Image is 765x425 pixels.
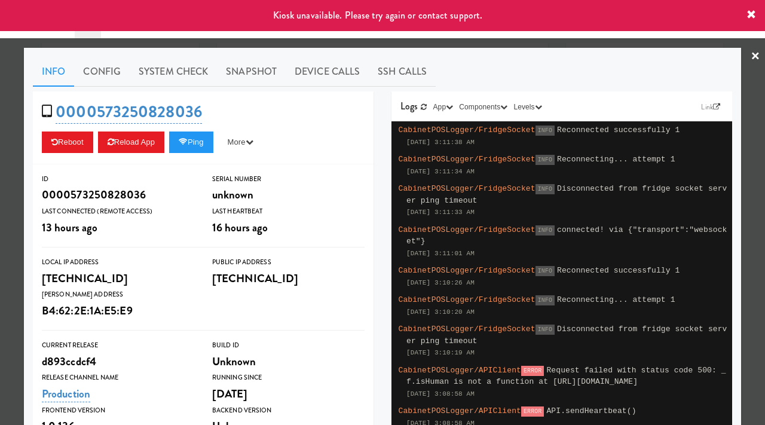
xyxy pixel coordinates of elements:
[42,185,194,205] div: 0000573250828036
[212,268,365,289] div: [TECHNICAL_ID]
[406,209,475,216] span: [DATE] 3:11:33 AM
[42,301,194,321] div: B4:62:2E:1A:E5:E9
[698,101,723,113] a: Link
[406,279,475,286] span: [DATE] 3:10:26 AM
[535,266,555,276] span: INFO
[535,184,555,194] span: INFO
[546,406,636,415] span: API.sendHeartbeat()
[557,126,680,134] span: Reconnected successfully 1
[33,57,74,87] a: Info
[535,126,555,136] span: INFO
[74,57,130,87] a: Config
[212,185,365,205] div: unknown
[557,295,675,304] span: Reconnecting... attempt 1
[751,38,760,75] a: ×
[399,225,535,234] span: CabinetPOSLogger/FridgeSocket
[406,349,475,356] span: [DATE] 3:10:19 AM
[430,101,457,113] button: App
[42,256,194,268] div: Local IP Address
[212,219,268,236] span: 16 hours ago
[212,173,365,185] div: Serial Number
[406,168,475,175] span: [DATE] 3:11:34 AM
[42,219,97,236] span: 13 hours ago
[406,308,475,316] span: [DATE] 3:10:20 AM
[456,101,510,113] button: Components
[286,57,369,87] a: Device Calls
[212,340,365,351] div: Build Id
[521,406,544,417] span: ERROR
[521,366,544,376] span: ERROR
[42,206,194,218] div: Last Connected (Remote Access)
[42,340,194,351] div: Current Release
[557,266,680,275] span: Reconnected successfully 1
[406,139,475,146] span: [DATE] 3:11:38 AM
[400,99,418,113] span: Logs
[535,225,555,236] span: INFO
[406,366,726,387] span: Request failed with status code 500: _f.isHuman is not a function at [URL][DOMAIN_NAME]
[212,386,248,402] span: [DATE]
[399,155,535,164] span: CabinetPOSLogger/FridgeSocket
[399,295,535,304] span: CabinetPOSLogger/FridgeSocket
[42,405,194,417] div: Frontend Version
[42,268,194,289] div: [TECHNICAL_ID]
[535,325,555,335] span: INFO
[56,100,202,124] a: 0000573250828036
[42,173,194,185] div: ID
[42,351,194,372] div: d893ccdcf4
[399,366,521,375] span: CabinetPOSLogger/APIClient
[212,256,365,268] div: Public IP Address
[535,155,555,165] span: INFO
[212,372,365,384] div: Running Since
[406,325,727,345] span: Disconnected from fridge socket server ping timeout
[169,132,213,153] button: Ping
[212,351,365,372] div: Unknown
[399,266,535,275] span: CabinetPOSLogger/FridgeSocket
[406,250,475,257] span: [DATE] 3:11:01 AM
[399,406,521,415] span: CabinetPOSLogger/APIClient
[217,57,286,87] a: Snapshot
[399,184,535,193] span: CabinetPOSLogger/FridgeSocket
[406,390,475,398] span: [DATE] 3:08:58 AM
[42,386,90,402] a: Production
[218,132,263,153] button: More
[406,184,727,205] span: Disconnected from fridge socket server ping timeout
[399,126,535,134] span: CabinetPOSLogger/FridgeSocket
[510,101,544,113] button: Levels
[406,225,727,246] span: connected! via {"transport":"websocket"}
[42,132,93,153] button: Reboot
[42,372,194,384] div: Release Channel Name
[98,132,164,153] button: Reload App
[212,206,365,218] div: Last Heartbeat
[399,325,535,334] span: CabinetPOSLogger/FridgeSocket
[273,8,483,22] span: Kiosk unavailable. Please try again or contact support.
[42,289,194,301] div: [PERSON_NAME] Address
[535,295,555,305] span: INFO
[369,57,436,87] a: SSH Calls
[130,57,217,87] a: System Check
[212,405,365,417] div: Backend Version
[557,155,675,164] span: Reconnecting... attempt 1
